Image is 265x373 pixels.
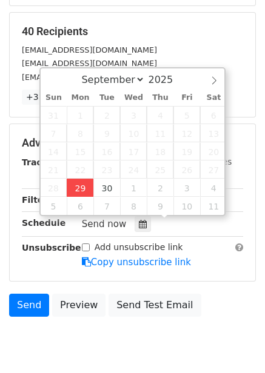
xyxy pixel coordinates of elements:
h5: Advanced [22,136,243,150]
a: Copy unsubscribe link [82,257,191,268]
span: September 29, 2025 [67,179,93,197]
span: September 3, 2025 [120,106,147,124]
span: September 10, 2025 [120,124,147,142]
span: September 21, 2025 [41,160,67,179]
strong: Tracking [22,157,62,167]
span: Sun [41,94,67,102]
h5: 40 Recipients [22,25,243,38]
span: October 2, 2025 [147,179,173,197]
small: [EMAIL_ADDRESS][DOMAIN_NAME] [22,73,157,82]
span: Wed [120,94,147,102]
span: October 10, 2025 [173,197,200,215]
span: September 23, 2025 [93,160,120,179]
strong: Filters [22,195,53,205]
span: September 24, 2025 [120,160,147,179]
span: October 11, 2025 [200,197,227,215]
span: September 12, 2025 [173,124,200,142]
span: October 9, 2025 [147,197,173,215]
span: October 6, 2025 [67,197,93,215]
span: Mon [67,94,93,102]
span: September 17, 2025 [120,142,147,160]
span: September 9, 2025 [93,124,120,142]
span: September 20, 2025 [200,142,227,160]
span: September 15, 2025 [67,142,93,160]
span: Thu [147,94,173,102]
span: August 31, 2025 [41,106,67,124]
span: Send now [82,219,127,229]
span: September 4, 2025 [147,106,173,124]
span: Fri [173,94,200,102]
span: Tue [93,94,120,102]
small: [EMAIL_ADDRESS][DOMAIN_NAME] [22,59,157,68]
span: October 5, 2025 [41,197,67,215]
span: September 11, 2025 [147,124,173,142]
iframe: Chat Widget [204,315,265,373]
span: September 1, 2025 [67,106,93,124]
span: October 3, 2025 [173,179,200,197]
span: September 25, 2025 [147,160,173,179]
span: October 4, 2025 [200,179,227,197]
a: Preview [52,294,106,317]
span: September 2, 2025 [93,106,120,124]
span: October 8, 2025 [120,197,147,215]
span: Sat [200,94,227,102]
span: September 19, 2025 [173,142,200,160]
span: September 22, 2025 [67,160,93,179]
a: Send Test Email [109,294,201,317]
span: September 7, 2025 [41,124,67,142]
span: September 5, 2025 [173,106,200,124]
span: October 7, 2025 [93,197,120,215]
span: September 14, 2025 [41,142,67,160]
strong: Unsubscribe [22,243,81,253]
span: September 8, 2025 [67,124,93,142]
span: September 18, 2025 [147,142,173,160]
span: September 26, 2025 [173,160,200,179]
label: Add unsubscribe link [95,241,183,254]
input: Year [145,74,189,85]
span: September 6, 2025 [200,106,227,124]
a: +37 more [22,90,73,105]
span: September 27, 2025 [200,160,227,179]
span: September 30, 2025 [93,179,120,197]
small: [EMAIL_ADDRESS][DOMAIN_NAME] [22,45,157,54]
strong: Schedule [22,218,65,228]
span: September 16, 2025 [93,142,120,160]
a: Send [9,294,49,317]
span: September 28, 2025 [41,179,67,197]
span: October 1, 2025 [120,179,147,197]
span: September 13, 2025 [200,124,227,142]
